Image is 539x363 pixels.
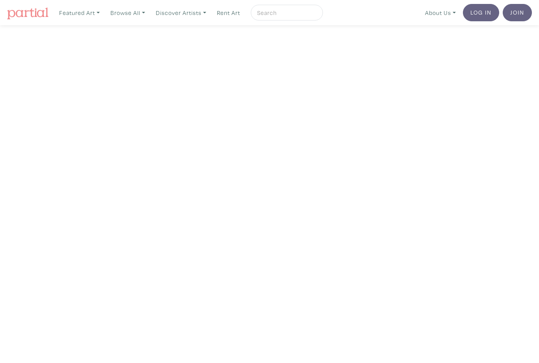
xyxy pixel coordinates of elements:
a: Discover Artists [152,5,210,21]
input: Search [256,8,315,18]
a: Featured Art [56,5,103,21]
a: Join [503,4,532,21]
a: Log In [463,4,499,21]
a: About Us [422,5,459,21]
a: Browse All [107,5,149,21]
a: Rent Art [213,5,244,21]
